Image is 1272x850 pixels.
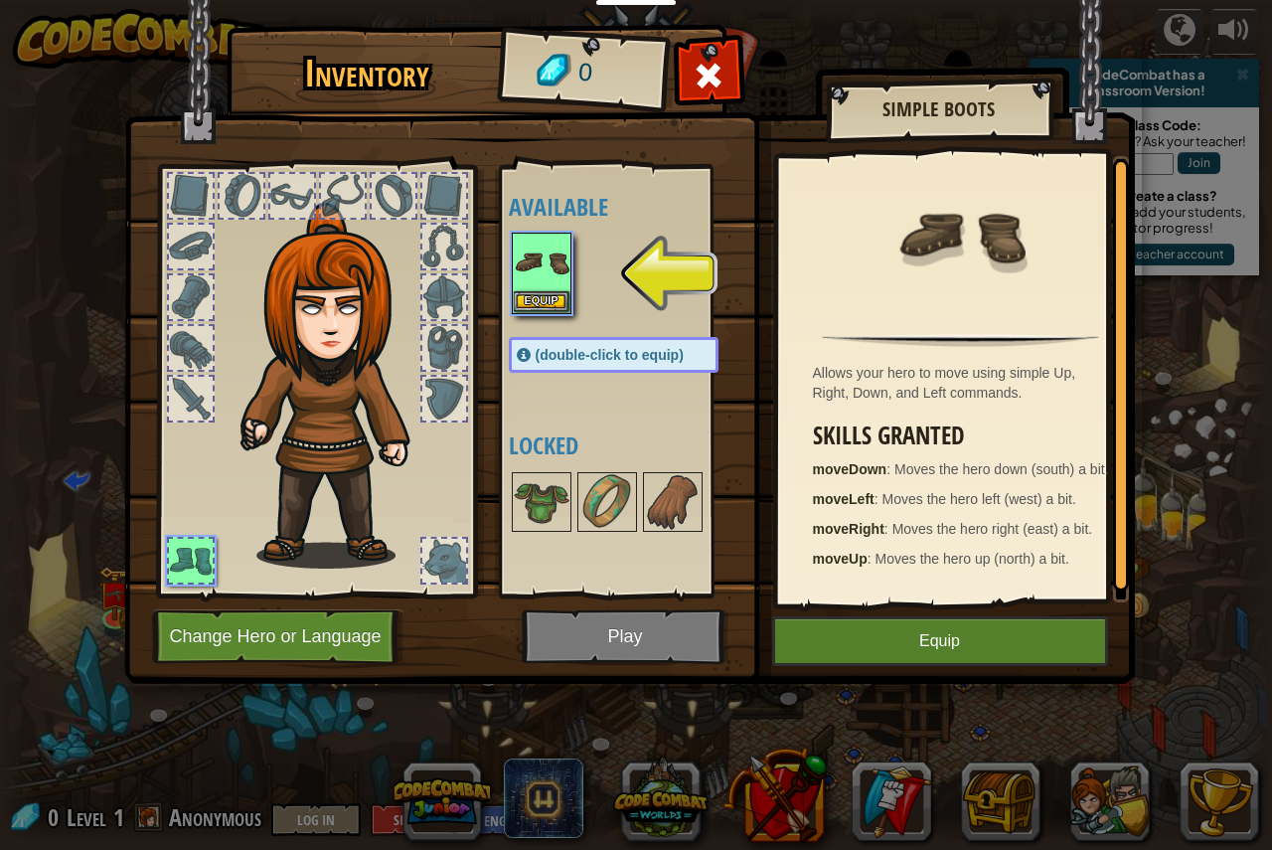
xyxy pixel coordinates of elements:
span: : [886,461,894,477]
strong: moveUp [813,551,868,567]
h3: Skills Granted [813,423,1119,449]
strong: moveRight [813,521,884,537]
div: Allows your hero to move using simple Up, Right, Down, and Left commands. [813,363,1119,403]
button: Change Hero or Language [152,609,404,664]
span: : [884,521,892,537]
strong: moveLeft [813,491,874,507]
img: portrait.png [514,235,569,290]
img: hair_f2.png [232,203,445,569]
img: hr.png [822,334,1098,347]
span: Moves the hero down (south) a bit. [894,461,1109,477]
button: Equip [772,616,1108,666]
img: portrait.png [514,474,569,530]
h4: Locked [509,432,758,458]
span: Moves the hero right (east) a bit. [892,521,1093,537]
img: portrait.png [896,171,1026,300]
h2: Simple Boots [846,98,1033,120]
img: portrait.png [645,474,701,530]
span: Moves the hero up (north) a bit. [875,551,1069,567]
strong: moveDown [813,461,887,477]
span: 0 [576,55,593,91]
img: portrait.png [579,474,635,530]
span: : [868,551,875,567]
h1: Inventory [240,53,494,94]
span: : [874,491,882,507]
span: Moves the hero left (west) a bit. [882,491,1076,507]
h4: Available [509,194,758,220]
button: Equip [514,291,569,312]
span: (double-click to equip) [536,347,684,363]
